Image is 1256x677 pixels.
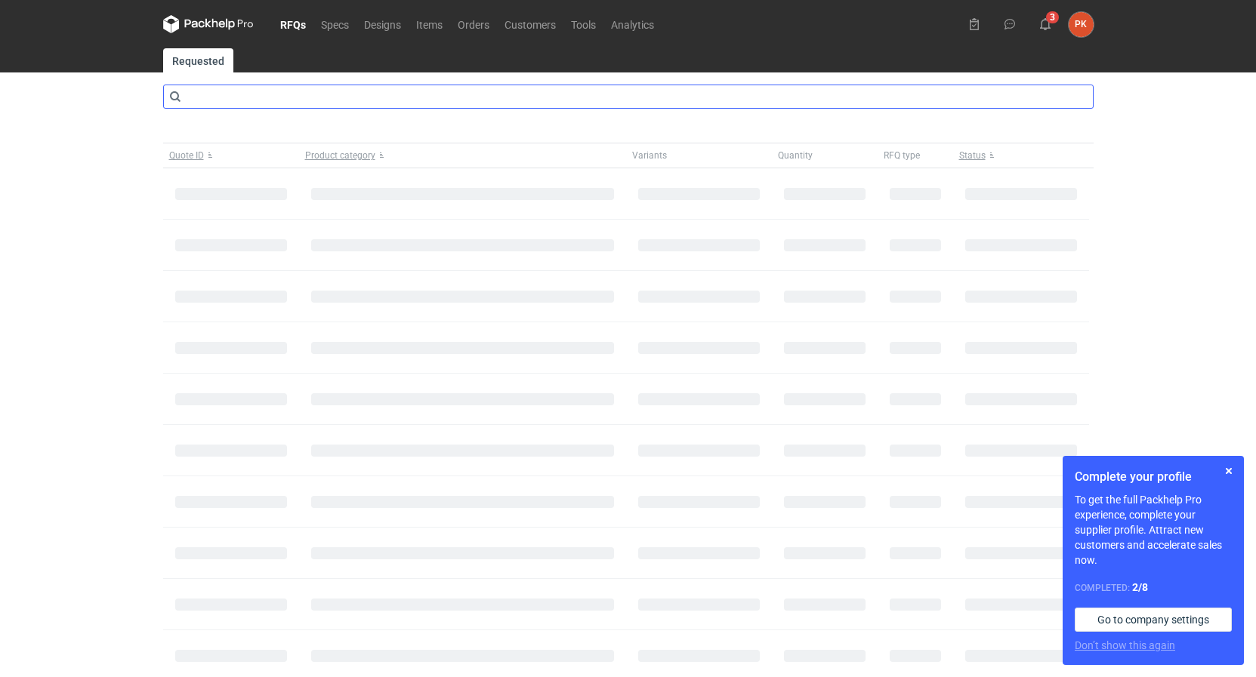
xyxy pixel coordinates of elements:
svg: Packhelp Pro [163,15,254,33]
a: Analytics [603,15,662,33]
a: Items [409,15,450,33]
p: To get the full Packhelp Pro experience, complete your supplier profile. Attract new customers an... [1075,492,1232,568]
a: RFQs [273,15,313,33]
a: Designs [356,15,409,33]
button: PK [1069,12,1094,37]
div: Paulina Kempara [1069,12,1094,37]
button: Skip for now [1220,462,1238,480]
a: Customers [497,15,563,33]
span: Quote ID [169,149,204,162]
a: Orders [450,15,497,33]
span: RFQ type [884,149,920,162]
div: Completed: [1075,580,1232,595]
a: Go to company settings [1075,608,1232,632]
button: Don’t show this again [1075,638,1175,653]
button: Status [953,143,1089,168]
h1: Complete your profile [1075,468,1232,486]
span: Product category [305,149,375,162]
strong: 2 / 8 [1132,581,1148,593]
button: 3 [1033,12,1057,36]
span: Variants [632,149,667,162]
span: Status [959,149,986,162]
a: Tools [563,15,603,33]
a: Requested [163,48,233,72]
button: Quote ID [163,143,299,168]
a: Specs [313,15,356,33]
span: Quantity [778,149,813,162]
button: Product category [299,143,626,168]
